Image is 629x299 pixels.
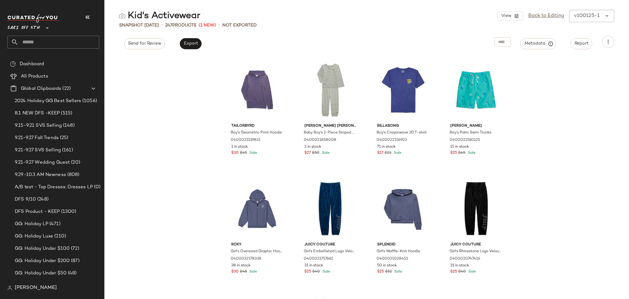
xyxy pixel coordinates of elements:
span: 15 in stock [450,144,469,150]
span: [PERSON_NAME] [450,123,502,129]
span: $25 [450,269,457,275]
span: (22) [61,85,71,92]
span: (87) [70,257,80,265]
span: Baby Boy's 2-Piece Striped Henley & Joggers Set [304,130,356,136]
span: Girl's Rhinestone Logo Velour Joggers [450,249,502,254]
span: DFS 9/10 [15,196,36,203]
img: svg%3e [7,285,12,290]
span: (1300) [60,208,76,215]
span: $52 [385,269,392,275]
span: 38 in stock [231,263,251,269]
img: 0400021028453_DEEPNAVY [372,177,434,240]
img: svg%3e [119,13,125,19]
span: Report [574,41,588,46]
span: Splendid [377,242,429,248]
span: (72) [70,245,79,252]
span: Billabong [377,123,429,129]
span: TailorByrd [231,123,283,129]
span: $25 [450,150,457,156]
img: 0400021757662_BLUE [299,177,361,240]
span: View [501,14,511,18]
span: Juicy Couture [304,242,356,248]
span: Sale [248,151,257,155]
span: 31 in stock [304,263,323,269]
span: Sale [393,151,401,155]
span: • [218,22,220,29]
span: GG: Holiday Under $200 [15,257,70,265]
span: $40 [458,269,466,275]
span: (25) [59,134,68,142]
span: Boy's Crayonwave 3D T-shirt [377,130,427,136]
span: 9.21-9.27 Fall Trends [15,134,59,142]
span: 0400021757662 [304,256,333,262]
span: $50 [312,150,319,156]
span: 9.29-10.3 AM Newness [15,171,66,178]
span: 31 in stock [450,263,469,269]
span: $27 [304,150,311,156]
span: (1056) [81,98,97,105]
img: 0400022581125_AQUAGREEN [445,59,507,121]
span: (471) [48,221,61,228]
span: 9.15-9.21 SVS Selling [15,122,62,129]
span: (48) [67,270,77,277]
span: (161) [61,147,73,154]
span: $45 [240,150,247,156]
span: Not Exported [222,22,257,29]
button: Export [180,38,201,49]
span: 0400020747416 [450,256,480,262]
span: DFS Product - KEEP [15,208,60,215]
button: Report [571,38,592,49]
span: 2024 Holiday GG Best Sellers [15,98,81,105]
span: (248) [36,196,49,203]
span: 50 in stock [377,263,397,269]
span: 1 in stock [231,144,248,150]
span: $23 [385,150,391,156]
span: Dashboard [20,61,44,68]
span: GG: Holiday Under $100 [15,245,70,252]
span: 71 in stock [377,144,396,150]
button: Metadata [521,38,556,49]
span: (515) [60,110,72,117]
span: 9.21-9.27 SVS Selling [15,147,61,154]
span: Global Clipboards [21,85,61,92]
span: Send for Review [128,41,161,46]
span: 247 [165,23,172,28]
span: 8.1 NEW DFS -KEEP [15,110,60,117]
span: Girl's Oversized Graphic Hoodie [231,249,283,254]
span: Roxy [231,242,283,248]
button: View [497,11,523,21]
img: 0400022178338 [226,177,288,240]
span: 0400021028453 [377,256,408,262]
span: A/B test - Top Dresses: Dresses LP [15,184,93,191]
span: $45 [458,150,465,156]
span: Saks OFF 5TH [7,21,40,32]
span: 0400022581125 [450,138,480,143]
img: cfy_white_logo.C9jOOHJF.svg [7,14,60,23]
span: Sale [467,270,476,274]
span: GG: Holiday Luxe [15,233,53,240]
span: $40 [312,269,320,275]
span: Boy's Geometric Print Hoodie [231,130,282,136]
span: Metadata [524,41,552,46]
span: 0400021519831 [231,138,260,143]
img: 0400021519831_BURGUNDYMULTI [226,59,288,121]
span: 0400021858008 [304,138,336,143]
span: Export [183,41,198,46]
span: $48 [240,269,247,275]
span: GG: Holiday Under $50 [15,270,67,277]
span: 9.21-9.27 Wedding Guest [15,159,70,166]
span: Sale [321,270,330,274]
span: Girl's Waffle-Knit Hoodie [377,249,420,254]
img: svg%3e [10,61,16,67]
span: Sale [467,151,475,155]
img: 0400021858008 [299,59,361,121]
span: (0) [93,184,100,191]
div: v100125-1 [574,12,600,20]
span: $30 [231,269,239,275]
span: Sale [248,270,257,274]
a: Back to Editing [528,12,564,20]
span: [PERSON_NAME] [PERSON_NAME] [304,123,356,129]
span: (1 New) [199,22,216,29]
span: GG: Holiday LP [15,221,48,228]
img: 0400022156923 [372,59,434,121]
